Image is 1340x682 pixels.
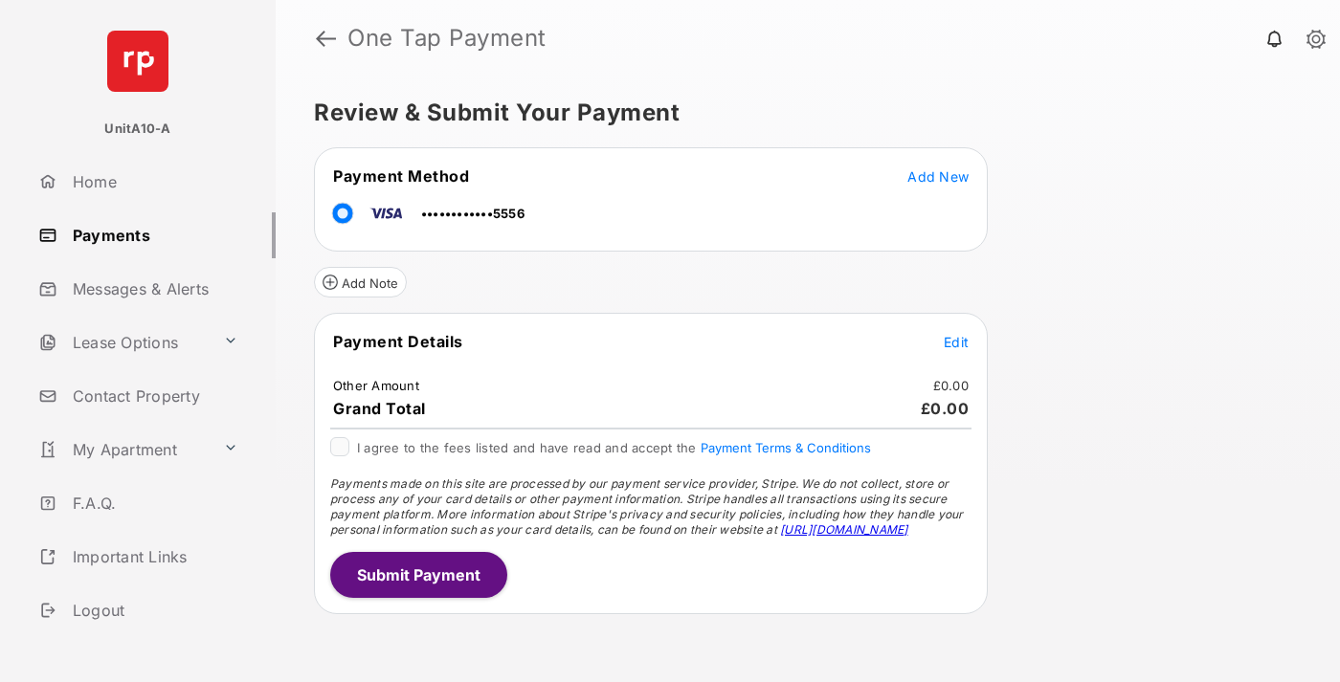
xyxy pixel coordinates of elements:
[421,206,525,221] span: ••••••••••••5556
[333,399,426,418] span: Grand Total
[330,552,507,598] button: Submit Payment
[31,427,215,473] a: My Apartment
[31,480,276,526] a: F.A.Q.
[907,166,969,186] button: Add New
[357,440,871,455] span: I agree to the fees listed and have read and accept the
[107,31,168,92] img: svg+xml;base64,PHN2ZyB4bWxucz0iaHR0cDovL3d3dy53My5vcmcvMjAwMC9zdmciIHdpZHRoPSI2NCIgaGVpZ2h0PSI2NC...
[332,377,420,394] td: Other Amount
[921,399,970,418] span: £0.00
[31,319,215,365] a: Lease Options
[31,587,276,633] a: Logout
[31,373,276,419] a: Contact Property
[314,101,1286,124] h5: Review & Submit Your Payment
[701,440,871,455] button: I agree to the fees listed and have read and accept the
[347,27,547,50] strong: One Tap Payment
[944,334,969,350] span: Edit
[944,332,969,351] button: Edit
[31,266,276,312] a: Messages & Alerts
[314,267,407,297] button: Add Note
[932,377,970,394] td: £0.00
[31,212,276,258] a: Payments
[31,159,276,205] a: Home
[907,168,969,185] span: Add New
[333,166,469,186] span: Payment Method
[330,476,964,537] span: Payments made on this site are processed by our payment service provider, Stripe. We do not colle...
[104,120,170,139] p: UnitA10-A
[31,534,246,580] a: Important Links
[780,522,907,537] a: [URL][DOMAIN_NAME]
[333,332,463,351] span: Payment Details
